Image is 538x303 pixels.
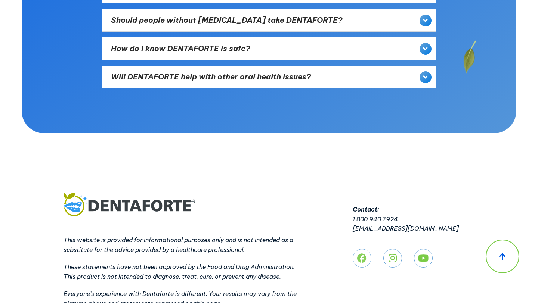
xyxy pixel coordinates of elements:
[64,262,302,281] p: These statements have not been approved by the Food and Drug Administration. This product is not ...
[353,205,474,234] p: 1 800 940 7924 [EMAIL_ADDRESS][DOMAIN_NAME]
[111,15,343,25] a: Should people without [MEDICAL_DATA] take DENTAFORTE?
[353,206,379,213] strong: Contact:
[111,44,250,53] a: How do I know DENTAFORTE is safe?
[64,235,302,254] p: This website is provided for informational purposes only and is not intended as a substitute for ...
[102,66,436,88] div: Will DENTAFORTE help with other oral health issues?
[102,37,436,60] div: How do I know DENTAFORTE is safe?
[111,72,311,81] a: Will DENTAFORTE help with other oral health issues?
[102,9,436,32] div: Should people without [MEDICAL_DATA] take DENTAFORTE?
